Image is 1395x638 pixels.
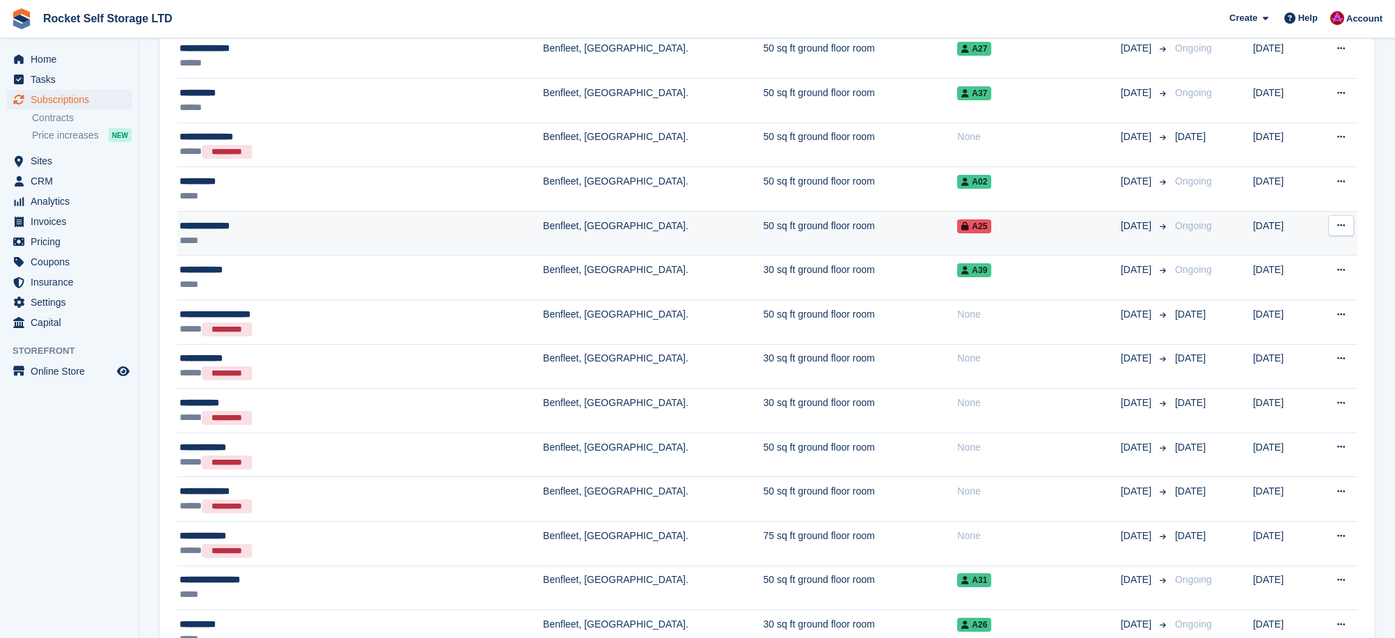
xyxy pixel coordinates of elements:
td: [DATE] [1253,566,1314,610]
span: [DATE] [1175,352,1206,364]
a: menu [7,49,132,69]
span: [DATE] [1175,131,1206,142]
span: Help [1298,11,1318,25]
td: Benfleet, [GEOGRAPHIC_DATA]. [543,34,763,79]
td: [DATE] [1253,256,1314,300]
span: Ongoing [1175,176,1212,187]
span: Ongoing [1175,574,1212,585]
a: menu [7,313,132,332]
a: menu [7,192,132,211]
td: [DATE] [1253,344,1314,389]
div: None [957,484,1121,499]
td: Benfleet, [GEOGRAPHIC_DATA]. [543,477,763,522]
div: None [957,307,1121,322]
td: Benfleet, [GEOGRAPHIC_DATA]. [543,521,763,566]
span: Subscriptions [31,90,114,109]
span: Sites [31,151,114,171]
a: menu [7,232,132,251]
span: Home [31,49,114,69]
span: [DATE] [1175,530,1206,541]
span: A39 [957,263,991,277]
td: Benfleet, [GEOGRAPHIC_DATA]. [543,566,763,610]
td: Benfleet, [GEOGRAPHIC_DATA]. [543,256,763,300]
span: Storefront [13,344,139,358]
div: None [957,396,1121,410]
span: [DATE] [1121,351,1154,366]
td: 50 sq ft ground floor room [763,566,957,610]
span: Ongoing [1175,264,1212,275]
span: Tasks [31,70,114,89]
td: Benfleet, [GEOGRAPHIC_DATA]. [543,211,763,256]
td: Benfleet, [GEOGRAPHIC_DATA]. [543,167,763,212]
span: [DATE] [1121,86,1154,100]
span: [DATE] [1121,263,1154,277]
a: menu [7,90,132,109]
td: Benfleet, [GEOGRAPHIC_DATA]. [543,78,763,123]
td: 50 sq ft ground floor room [763,123,957,167]
span: Invoices [31,212,114,231]
span: Analytics [31,192,114,211]
img: Lee Tresadern [1330,11,1344,25]
div: None [957,351,1121,366]
div: None [957,529,1121,543]
td: 30 sq ft ground floor room [763,389,957,433]
span: CRM [31,171,114,191]
span: A26 [957,618,991,632]
span: A37 [957,86,991,100]
td: 30 sq ft ground floor room [763,344,957,389]
td: Benfleet, [GEOGRAPHIC_DATA]. [543,389,763,433]
td: [DATE] [1253,123,1314,167]
td: [DATE] [1253,433,1314,477]
span: [DATE] [1121,307,1154,322]
td: 50 sq ft ground floor room [763,477,957,522]
a: Rocket Self Storage LTD [38,7,178,30]
span: [DATE] [1121,617,1154,632]
span: Ongoing [1175,220,1212,231]
div: None [957,130,1121,144]
span: Settings [31,293,114,312]
span: Ongoing [1175,87,1212,98]
td: 50 sq ft ground floor room [763,34,957,79]
span: Create [1229,11,1257,25]
span: Ongoing [1175,618,1212,630]
span: A25 [957,219,991,233]
span: Capital [31,313,114,332]
td: 50 sq ft ground floor room [763,78,957,123]
td: 50 sq ft ground floor room [763,211,957,256]
span: Ongoing [1175,42,1212,54]
td: [DATE] [1253,299,1314,344]
td: Benfleet, [GEOGRAPHIC_DATA]. [543,123,763,167]
td: [DATE] [1253,477,1314,522]
td: [DATE] [1253,211,1314,256]
div: NEW [109,128,132,142]
a: menu [7,293,132,312]
span: [DATE] [1121,440,1154,455]
span: Online Store [31,361,114,381]
a: Contracts [32,111,132,125]
a: menu [7,272,132,292]
span: Insurance [31,272,114,292]
span: [DATE] [1175,442,1206,453]
span: [DATE] [1121,174,1154,189]
td: 50 sq ft ground floor room [763,433,957,477]
a: menu [7,151,132,171]
td: 30 sq ft ground floor room [763,256,957,300]
span: Pricing [31,232,114,251]
td: [DATE] [1253,167,1314,212]
div: None [957,440,1121,455]
span: [DATE] [1175,397,1206,408]
a: menu [7,171,132,191]
td: [DATE] [1253,389,1314,433]
td: Benfleet, [GEOGRAPHIC_DATA]. [543,344,763,389]
a: menu [7,212,132,231]
td: Benfleet, [GEOGRAPHIC_DATA]. [543,299,763,344]
a: Preview store [115,363,132,380]
span: [DATE] [1121,484,1154,499]
td: 75 sq ft ground floor room [763,521,957,566]
img: stora-icon-8386f47178a22dfd0bd8f6a31ec36ba5ce8667c1dd55bd0f319d3a0aa187defe.svg [11,8,32,29]
a: menu [7,70,132,89]
td: Benfleet, [GEOGRAPHIC_DATA]. [543,433,763,477]
span: A02 [957,175,991,189]
span: [DATE] [1121,41,1154,56]
span: [DATE] [1121,529,1154,543]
